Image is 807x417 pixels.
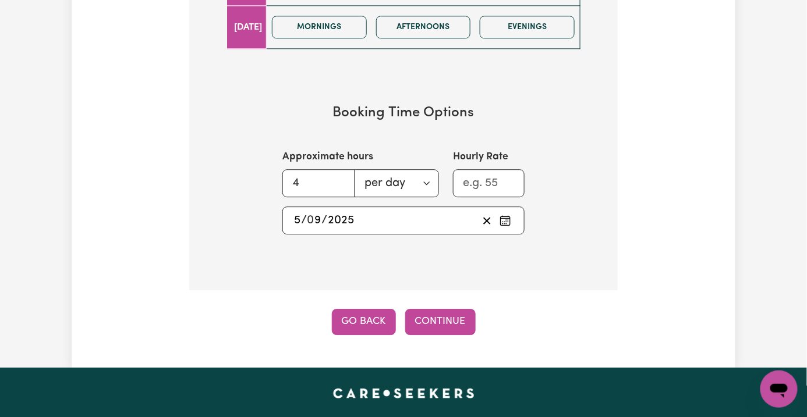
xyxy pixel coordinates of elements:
[496,212,515,229] button: Pick an approximate start date
[327,212,355,229] input: ----
[226,105,581,122] h3: Booking Time Options
[282,149,373,165] label: Approximate hours
[478,212,496,229] button: Clear start date
[332,309,396,334] button: Go Back
[376,16,471,38] button: Afternoons
[293,212,301,229] input: --
[307,212,321,229] input: --
[760,370,798,408] iframe: Button to launch messaging window
[227,6,267,49] td: [DATE]
[301,214,307,227] span: /
[405,309,476,334] button: Continue
[480,16,575,38] button: Evenings
[272,16,367,38] button: Mornings
[333,389,475,398] a: Careseekers home page
[321,214,327,227] span: /
[307,215,314,226] span: 0
[453,149,508,165] label: Hourly Rate
[453,169,525,197] input: e.g. 55
[282,169,355,197] input: e.g. 2.5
